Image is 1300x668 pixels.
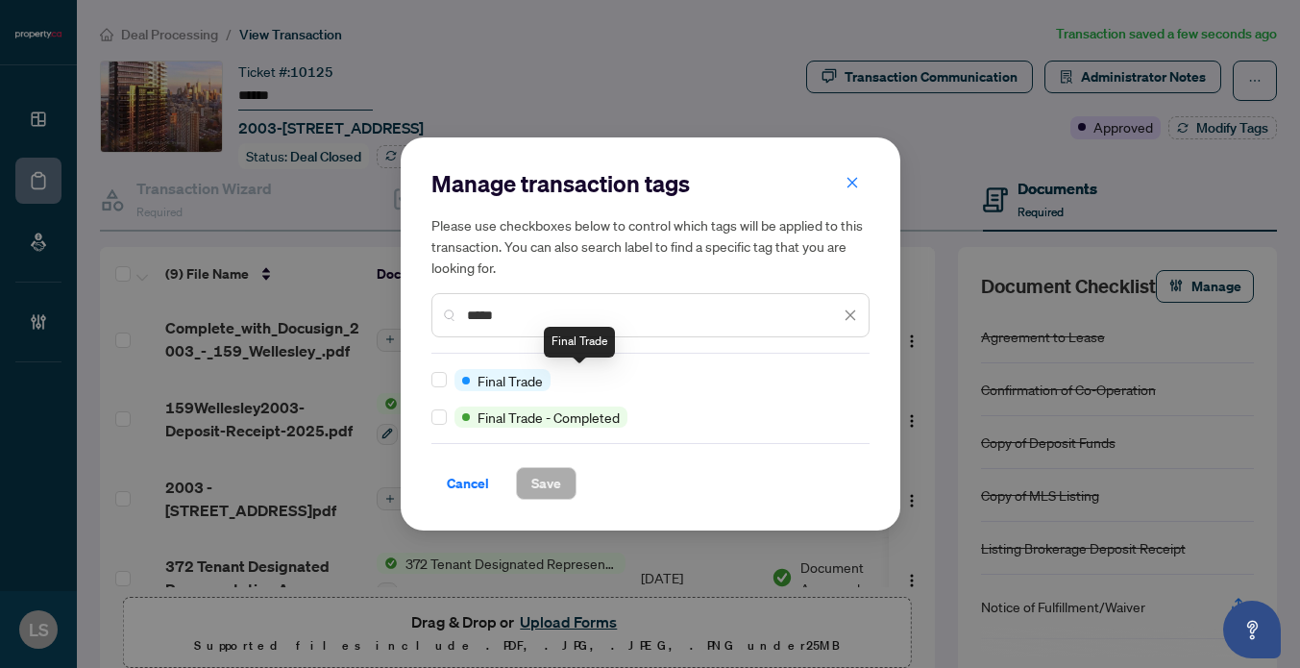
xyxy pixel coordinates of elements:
[431,214,870,278] h5: Please use checkboxes below to control which tags will be applied to this transaction. You can al...
[516,467,576,500] button: Save
[1223,601,1281,658] button: Open asap
[431,168,870,199] h2: Manage transaction tags
[478,370,543,391] span: Final Trade
[844,309,857,322] span: close
[544,327,615,358] div: Final Trade
[431,467,504,500] button: Cancel
[447,468,489,499] span: Cancel
[846,176,859,189] span: close
[478,407,620,428] span: Final Trade - Completed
